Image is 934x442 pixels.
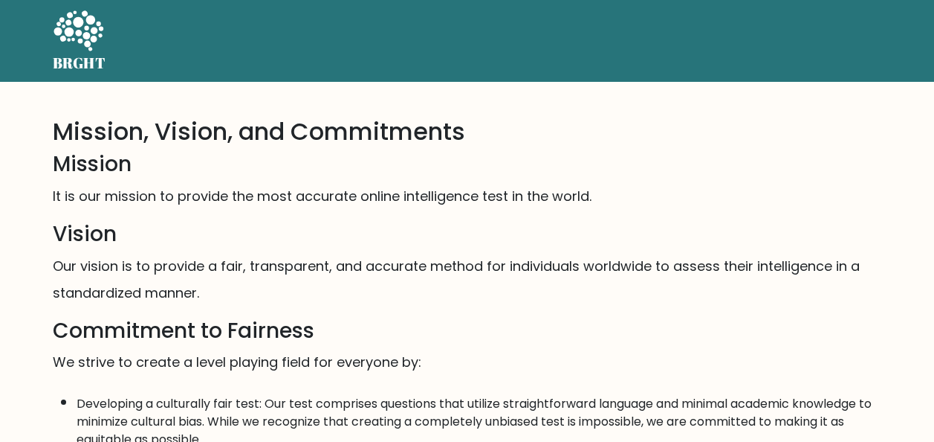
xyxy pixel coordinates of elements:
h3: Mission [53,152,882,177]
h3: Commitment to Fairness [53,318,882,344]
p: We strive to create a level playing field for everyone by: [53,349,882,376]
p: Our vision is to provide a fair, transparent, and accurate method for individuals worldwide to as... [53,253,882,307]
h3: Vision [53,222,882,247]
h5: BRGHT [53,54,106,72]
h2: Mission, Vision, and Commitments [53,118,882,146]
a: BRGHT [53,6,106,76]
p: It is our mission to provide the most accurate online intelligence test in the world. [53,183,882,210]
